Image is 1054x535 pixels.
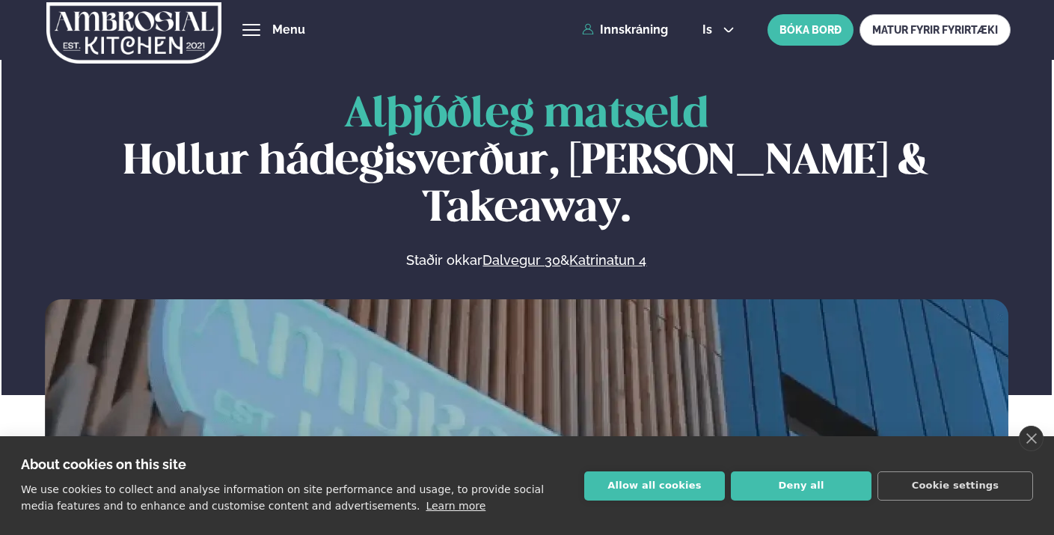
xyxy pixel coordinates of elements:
[45,92,1008,233] h1: Hollur hádegisverður, [PERSON_NAME] & Takeaway.
[860,14,1011,46] a: MATUR FYRIR FYRIRTÆKI
[690,24,747,36] button: is
[426,500,485,512] a: Learn more
[877,471,1033,501] button: Cookie settings
[584,471,725,501] button: Allow all cookies
[21,483,544,512] p: We use cookies to collect and analyse information on site performance and usage, to provide socia...
[582,23,668,37] a: Innskráning
[46,2,221,64] img: logo
[242,21,260,39] button: hamburger
[1019,426,1044,451] a: close
[482,251,560,269] a: Dalvegur 30
[569,251,646,269] a: Katrinatun 4
[702,24,717,36] span: is
[244,251,809,269] p: Staðir okkar &
[767,14,854,46] button: BÓKA BORÐ
[344,95,708,135] span: Alþjóðleg matseld
[731,471,871,501] button: Deny all
[21,456,186,472] strong: About cookies on this site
